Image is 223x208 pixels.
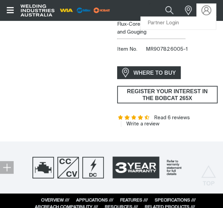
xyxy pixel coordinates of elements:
[57,157,79,179] img: Single Phase
[146,47,187,52] span: MR907826005-1
[154,115,190,121] a: Read 6 reviews
[141,17,216,29] a: Partner Login
[107,154,191,182] a: 3 Year Warranty
[201,165,216,181] button: Scroll to top
[32,157,54,179] img: IP21S Protection Rating
[118,86,217,103] span: REGISTER YOUR INTEREST IN THE BOBCAT 265X
[158,3,181,18] button: Search products
[117,115,150,120] span: Rating: 4.5
[76,198,113,203] a: APPLICATIONS ///
[129,68,180,78] span: WHERE TO BUY
[120,198,148,203] a: FEATURES ///
[3,163,11,171] img: hide socials
[41,198,69,203] a: OVERVIEW ///
[121,121,159,127] a: Write a review
[117,46,145,53] span: Item No.
[149,3,181,18] input: Product name or item number...
[117,86,218,103] a: REGISTER YOUR INTEREST IN THE BOBCAT 265X
[155,198,196,203] a: SPECIFICATIONS ///
[117,66,181,79] a: WHERE TO BUY
[82,157,104,179] img: 15 Amp Supply Plug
